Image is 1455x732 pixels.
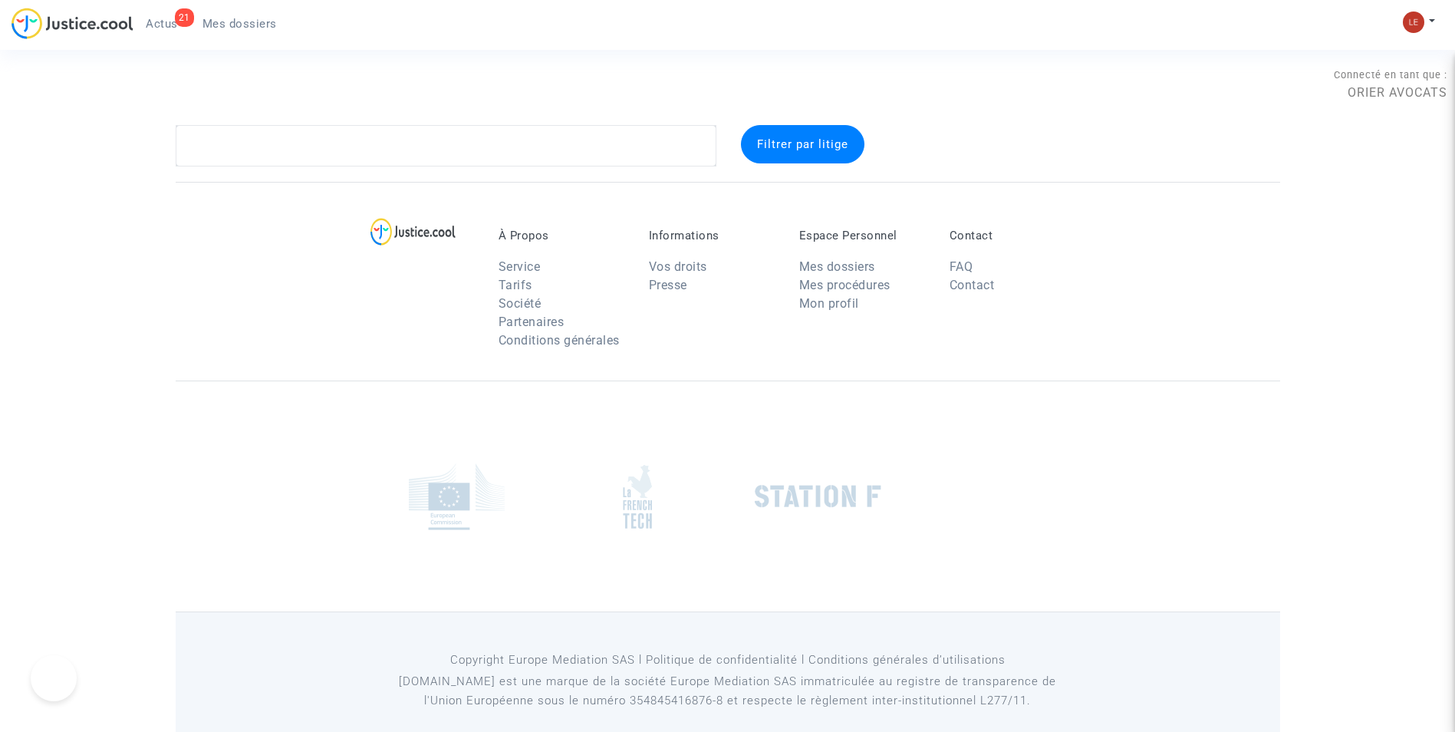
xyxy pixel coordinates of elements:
[950,278,995,292] a: Contact
[950,259,973,274] a: FAQ
[499,333,620,348] a: Conditions générales
[378,672,1077,711] p: [DOMAIN_NAME] est une marque de la société Europe Mediation SAS immatriculée au registre de tr...
[12,8,133,39] img: jc-logo.svg
[799,296,859,311] a: Mon profil
[623,464,652,529] img: french_tech.png
[649,229,776,242] p: Informations
[146,17,178,31] span: Actus
[499,278,532,292] a: Tarifs
[31,655,77,701] iframe: Help Scout Beacon - Open
[499,259,541,274] a: Service
[649,259,707,274] a: Vos droits
[175,8,194,27] div: 21
[799,259,875,274] a: Mes dossiers
[1334,69,1447,81] span: Connecté en tant que :
[409,463,505,530] img: europe_commision.png
[499,296,542,311] a: Société
[190,12,289,35] a: Mes dossiers
[133,12,190,35] a: 21Actus
[202,17,277,31] span: Mes dossiers
[799,278,890,292] a: Mes procédures
[649,278,687,292] a: Presse
[1403,12,1424,33] img: 7d989c7df380ac848c7da5f314e8ff03
[370,218,456,246] img: logo-lg.svg
[755,485,881,508] img: stationf.png
[757,137,848,151] span: Filtrer par litige
[499,315,565,329] a: Partenaires
[499,229,626,242] p: À Propos
[378,651,1077,670] p: Copyright Europe Mediation SAS l Politique de confidentialité l Conditions générales d’utilisa...
[950,229,1077,242] p: Contact
[799,229,927,242] p: Espace Personnel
